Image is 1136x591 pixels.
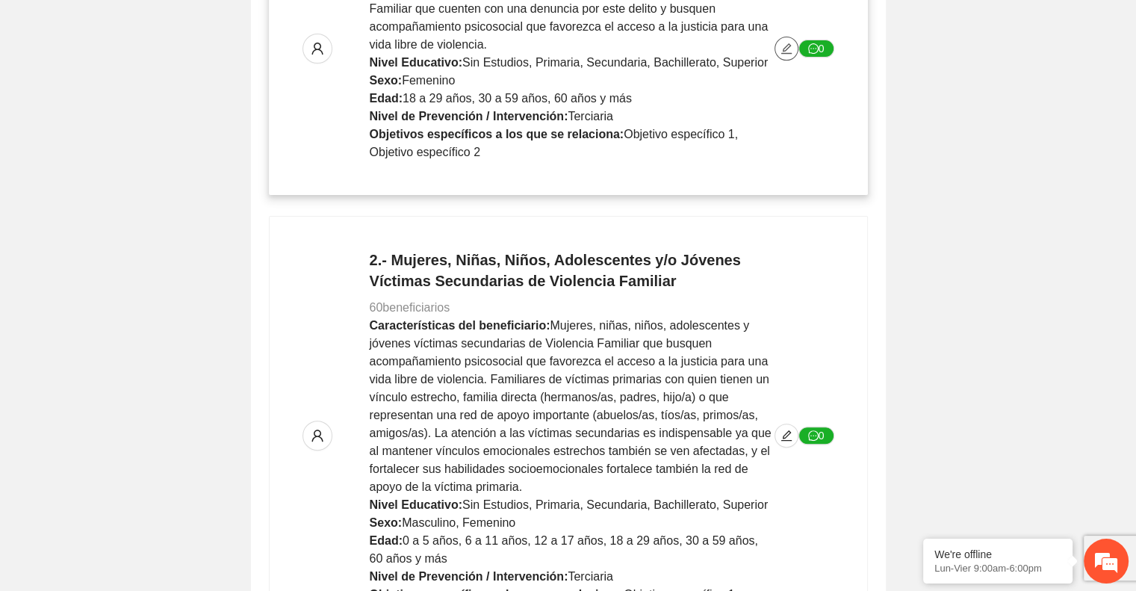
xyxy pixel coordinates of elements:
[302,421,332,451] button: user
[775,43,798,55] span: edit
[934,563,1061,574] p: Lun-Vier 9:00am-6:00pm
[462,498,768,511] span: Sin Estudios, Primaria, Secundaria, Bachillerato, Superior
[303,429,332,442] span: user
[370,319,772,493] span: Mujeres, niñas, niños, adolescentes y jóvenes víctimas secundarias de Violencia Familiar que busq...
[370,128,624,140] strong: Objetivos específicos a los que se relaciona:
[462,56,768,69] span: Sin Estudios, Primaria, Secundaria, Bachillerato, Superior
[568,110,612,123] span: Terciaria
[370,516,403,529] strong: Sexo:
[370,319,550,332] strong: Características del beneficiario:
[370,570,568,583] strong: Nivel de Prevención / Intervención:
[775,37,798,61] button: edit
[775,424,798,448] button: edit
[302,34,332,64] button: user
[402,74,455,87] span: Femenino
[402,516,515,529] span: Masculino, Femenino
[370,534,403,547] strong: Edad:
[370,110,568,123] strong: Nivel de Prevención / Intervención:
[934,548,1061,560] div: We're offline
[370,74,403,87] strong: Sexo:
[798,40,834,58] button: message0
[370,534,758,565] span: 0 a 5 años, 6 a 11 años, 12 a 17 años, 18 a 29 años, 30 a 59 años, 60 años y más
[370,498,462,511] strong: Nivel Educativo:
[370,92,403,105] strong: Edad:
[370,56,462,69] strong: Nivel Educativo:
[370,301,450,314] span: 60 beneficiarios
[403,92,632,105] span: 18 a 29 años, 30 a 59 años, 60 años y más
[370,250,775,291] h4: 2.- Mujeres, Niñas, Niños, Adolescentes y/o Jóvenes Víctimas Secundarias de Violencia Familiar
[568,570,612,583] span: Terciaria
[808,43,819,55] span: message
[808,430,819,442] span: message
[775,430,798,442] span: edit
[798,427,834,445] button: message0
[303,42,332,55] span: user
